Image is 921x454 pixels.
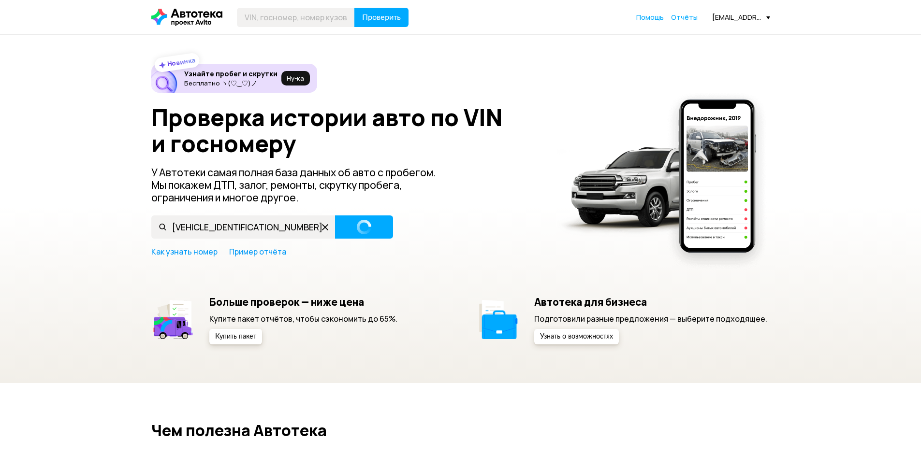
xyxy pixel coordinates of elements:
h6: Узнайте пробег и скрутки [184,70,278,78]
input: VIN, госномер, номер кузова [237,8,355,27]
span: Узнать о возможностях [540,333,613,340]
h5: Больше проверок — ниже цена [209,296,397,308]
a: Пример отчёта [229,246,286,257]
button: Купить пакет [209,329,262,344]
span: Ну‑ка [287,74,304,82]
button: Проверить [354,8,409,27]
div: [EMAIL_ADDRESS][DOMAIN_NAME] [712,13,770,22]
span: Проверить [362,14,401,21]
button: Узнать о возможностях [534,329,619,344]
input: VIN, госномер, номер кузова [151,215,336,239]
h5: Автотека для бизнеса [534,296,767,308]
h1: Проверка истории авто по VIN и госномеру [151,104,544,156]
strong: Новинка [166,56,196,68]
p: У Автотеки самая полная база данных об авто с пробегом. Мы покажем ДТП, залог, ремонты, скрутку п... [151,166,452,204]
p: Бесплатно ヽ(♡‿♡)ノ [184,79,278,87]
a: Отчёты [671,13,698,22]
p: Подготовили разные предложения — выберите подходящее. [534,313,767,324]
p: Купите пакет отчётов, чтобы сэкономить до 65%. [209,313,397,324]
h2: Чем полезна Автотека [151,422,770,439]
a: Как узнать номер [151,246,218,257]
span: Купить пакет [215,333,256,340]
a: Помощь [636,13,664,22]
